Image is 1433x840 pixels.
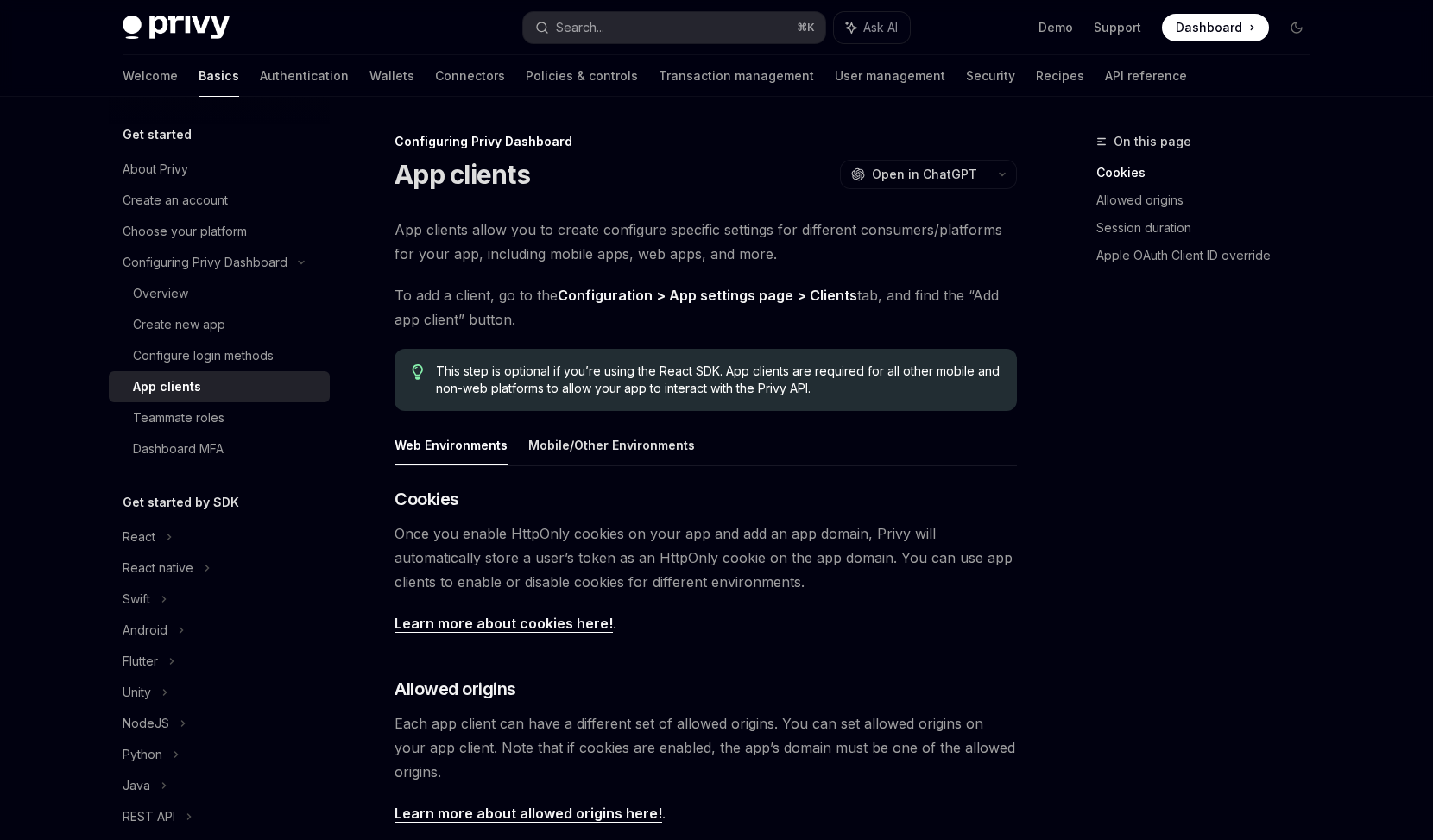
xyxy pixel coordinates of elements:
[863,19,898,36] span: Ask AI
[123,16,230,40] img: dark logo
[395,611,1017,635] span: .
[395,283,1017,332] span: To add a client, go to the tab, and find the “Add app client” button.
[1094,19,1141,36] a: Support
[659,55,814,97] a: Transaction management
[395,711,1017,784] span: Each app client can have a different set of allowed origins. You can set allowed origins on your ...
[109,185,330,216] a: Create an account
[133,407,224,428] div: Teammate roles
[199,55,239,97] a: Basics
[109,278,330,309] a: Overview
[1162,14,1269,41] a: Dashboard
[797,21,815,35] span: ⌘ K
[395,521,1017,594] span: Once you enable HttpOnly cookies on your app and add an app domain, Privy will automatically stor...
[109,402,330,433] a: Teammate roles
[1096,214,1324,242] a: Session duration
[369,55,414,97] a: Wallets
[1114,131,1191,152] span: On this page
[133,314,225,335] div: Create new app
[412,364,424,380] svg: Tip
[395,805,662,823] a: Learn more about allowed origins here!
[526,55,638,97] a: Policies & controls
[133,345,274,366] div: Configure login methods
[1105,55,1187,97] a: API reference
[123,558,193,578] div: React native
[123,159,188,180] div: About Privy
[133,376,201,397] div: App clients
[395,801,1017,825] span: .
[123,190,228,211] div: Create an account
[840,160,988,189] button: Open in ChatGPT
[1096,159,1324,186] a: Cookies
[872,166,977,183] span: Open in ChatGPT
[133,439,224,459] div: Dashboard MFA
[1038,19,1073,36] a: Demo
[435,55,505,97] a: Connectors
[558,287,857,305] a: Configuration > App settings page > Clients
[395,615,613,633] a: Learn more about cookies here!
[395,133,1017,150] div: Configuring Privy Dashboard
[123,589,150,609] div: Swift
[395,425,508,465] button: Web Environments
[123,806,175,827] div: REST API
[123,492,239,513] h5: Get started by SDK
[109,216,330,247] a: Choose your platform
[1283,14,1310,41] button: Toggle dark mode
[123,55,178,97] a: Welcome
[109,309,330,340] a: Create new app
[123,713,169,734] div: NodeJS
[528,425,695,465] button: Mobile/Other Environments
[123,651,158,672] div: Flutter
[109,340,330,371] a: Configure login methods
[1176,19,1242,36] span: Dashboard
[123,124,192,145] h5: Get started
[123,775,150,796] div: Java
[123,620,167,641] div: Android
[835,55,945,97] a: User management
[123,221,247,242] div: Choose your platform
[1036,55,1084,97] a: Recipes
[1096,242,1324,269] a: Apple OAuth Client ID override
[123,527,155,547] div: React
[123,744,162,765] div: Python
[395,677,516,701] span: Allowed origins
[556,17,604,38] div: Search...
[436,363,1000,397] span: This step is optional if you’re using the React SDK. App clients are required for all other mobil...
[109,371,330,402] a: App clients
[109,433,330,464] a: Dashboard MFA
[395,218,1017,266] span: App clients allow you to create configure specific settings for different consumers/platforms for...
[260,55,349,97] a: Authentication
[834,12,910,43] button: Ask AI
[123,682,151,703] div: Unity
[395,159,530,190] h1: App clients
[1096,186,1324,214] a: Allowed origins
[123,252,287,273] div: Configuring Privy Dashboard
[395,487,459,511] span: Cookies
[523,12,825,43] button: Search...⌘K
[133,283,188,304] div: Overview
[966,55,1015,97] a: Security
[109,154,330,185] a: About Privy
